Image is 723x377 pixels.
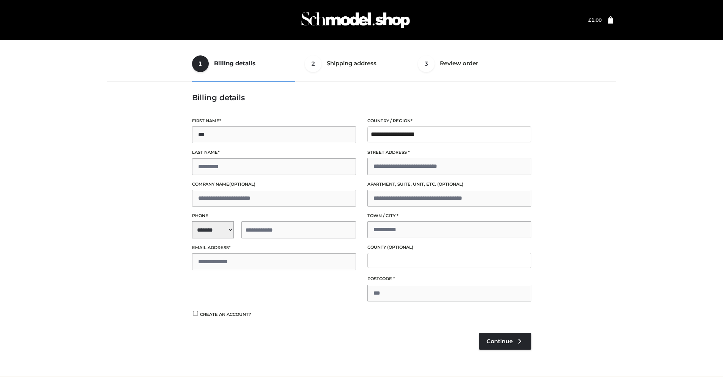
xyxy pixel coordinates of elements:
[479,333,531,350] a: Continue
[367,212,531,219] label: Town / City
[588,17,602,23] bdi: 1.00
[192,311,199,316] input: Create an account?
[192,212,356,219] label: Phone
[192,117,356,125] label: First name
[367,275,531,282] label: Postcode
[299,5,413,35] img: Schmodel Admin 964
[487,338,513,345] span: Continue
[437,181,463,187] span: (optional)
[229,181,255,187] span: (optional)
[192,93,531,102] h3: Billing details
[588,17,591,23] span: £
[200,312,251,317] span: Create an account?
[192,181,356,188] label: Company name
[588,17,602,23] a: £1.00
[367,181,531,188] label: Apartment, suite, unit, etc.
[367,149,531,156] label: Street address
[367,117,531,125] label: Country / Region
[367,244,531,251] label: County
[387,244,413,250] span: (optional)
[192,244,356,251] label: Email address
[192,149,356,156] label: Last name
